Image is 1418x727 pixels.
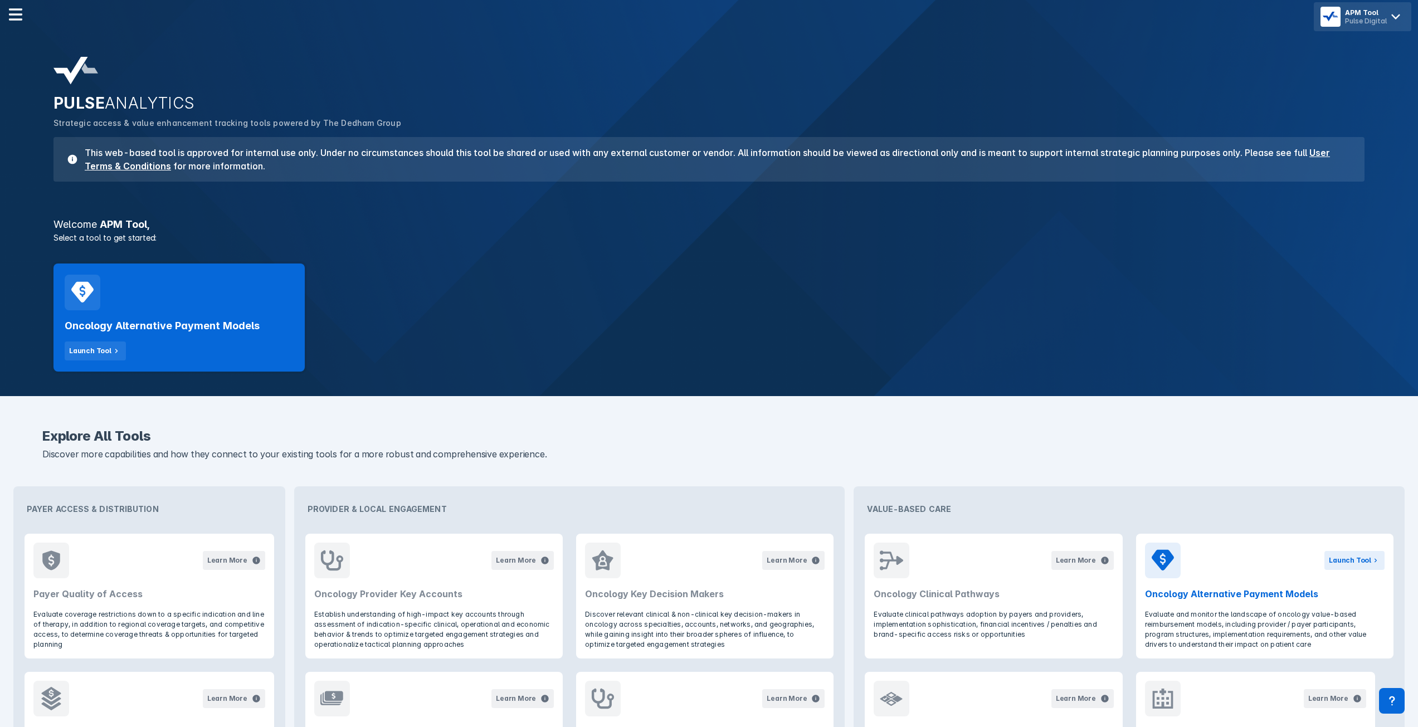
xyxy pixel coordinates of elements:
[1051,689,1114,708] button: Learn More
[874,587,1113,601] h2: Oncology Clinical Pathways
[47,219,1371,230] h3: APM Tool ,
[1056,555,1096,565] div: Learn More
[1308,694,1348,704] div: Learn More
[18,491,281,527] div: Payer Access & Distribution
[203,689,265,708] button: Learn More
[9,8,22,21] img: menu--horizontal.svg
[69,346,111,356] div: Launch Tool
[1379,688,1405,714] div: Contact Support
[1323,9,1338,25] img: menu button
[42,447,1376,462] p: Discover more capabilities and how they connect to your existing tools for a more robust and comp...
[65,319,260,333] h2: Oncology Alternative Payment Models
[1145,609,1385,650] p: Evaluate and monitor the landscape of oncology value-based reimbursement models, including provid...
[491,689,554,708] button: Learn More
[585,587,825,601] h2: Oncology Key Decision Makers
[53,57,98,85] img: pulse-analytics-logo
[762,689,825,708] button: Learn More
[42,430,1376,443] h2: Explore All Tools
[1324,551,1385,570] button: Launch Tool
[874,609,1113,640] p: Evaluate clinical pathways adoption by payers and providers, implementation sophistication, finan...
[53,94,1365,113] h2: PULSE
[1345,8,1387,17] div: APM Tool
[53,117,1365,129] p: Strategic access & value enhancement tracking tools powered by The Dedham Group
[767,694,807,704] div: Learn More
[314,587,554,601] h2: Oncology Provider Key Accounts
[496,694,536,704] div: Learn More
[314,609,554,650] p: Establish understanding of high-impact key accounts through assessment of indication-specific cli...
[53,264,305,372] a: Oncology Alternative Payment ModelsLaunch Tool
[1329,555,1371,565] div: Launch Tool
[65,341,126,360] button: Launch Tool
[78,146,1351,173] h3: This web-based tool is approved for internal use only. Under no circumstances should this tool be...
[33,587,265,601] h2: Payer Quality of Access
[1345,17,1387,25] div: Pulse Digital
[585,609,825,650] p: Discover relevant clinical & non-clinical key decision-makers in oncology across specialties, acc...
[1056,694,1096,704] div: Learn More
[496,555,536,565] div: Learn More
[33,609,265,650] p: Evaluate coverage restrictions down to a specific indication and line of therapy, in addition to ...
[105,94,195,113] span: ANALYTICS
[762,551,825,570] button: Learn More
[1304,689,1366,708] button: Learn More
[858,491,1400,527] div: Value-Based Care
[1051,551,1114,570] button: Learn More
[47,232,1371,243] p: Select a tool to get started:
[1145,587,1385,601] h2: Oncology Alternative Payment Models
[299,491,841,527] div: Provider & Local Engagement
[491,551,554,570] button: Learn More
[53,218,97,230] span: Welcome
[207,694,247,704] div: Learn More
[767,555,807,565] div: Learn More
[203,551,265,570] button: Learn More
[207,555,247,565] div: Learn More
